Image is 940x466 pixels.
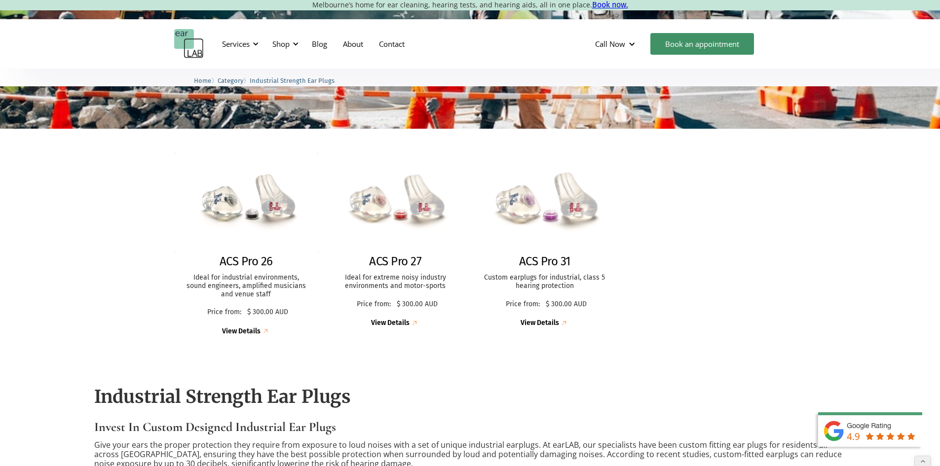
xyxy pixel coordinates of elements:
a: Industrial Strength Ear Plugs [250,75,335,85]
div: View Details [521,319,559,327]
a: Contact [371,30,413,58]
img: ACS Pro 27 [322,152,468,252]
div: Shop [266,29,301,59]
h2: ACS Pro 26 [220,254,273,269]
img: ACS Pro 31 [466,148,623,256]
a: Blog [304,30,335,58]
li: 〉 [194,75,218,86]
img: ACS Pro 26 [174,153,319,252]
p: $ 300.00 AUD [546,300,587,309]
strong: Industrial Strength Ear Plugs [94,386,351,408]
p: Price from: [204,308,245,317]
span: Home [194,77,211,84]
p: Custom earplugs for industrial, class 5 hearing protection [483,274,607,290]
div: Shop [272,39,290,49]
p: Ideal for extreme noisy industry environments and motor-sports [333,274,458,290]
a: About [335,30,371,58]
div: View Details [371,319,410,327]
a: ACS Pro 31ACS Pro 31Custom earplugs for industrial, class 5 hearing protectionPrice from:$ 300.00... [473,153,617,328]
h2: ACS Pro 27 [369,254,421,269]
div: Services [216,29,262,59]
h2: ACS Pro 31 [519,254,570,269]
p: $ 300.00 AUD [247,308,288,317]
div: Services [222,39,250,49]
a: ACS Pro 26ACS Pro 26Ideal for industrial environments, sound engineers, amplified musicians and v... [174,153,319,336]
a: home [174,29,204,59]
div: View Details [222,327,261,336]
a: Book an appointment [650,33,754,55]
a: Home [194,75,211,85]
span: Industrial Strength Ear Plugs [250,77,335,84]
a: ACS Pro 27ACS Pro 27Ideal for extreme noisy industry environments and motor-sportsPrice from:$ 30... [323,153,468,328]
div: Call Now [587,29,645,59]
span: Category [218,77,243,84]
p: Ideal for industrial environments, sound engineers, amplified musicians and venue staff [184,274,309,298]
p: Price from: [502,300,543,309]
p: $ 300.00 AUD [397,300,438,309]
strong: Invest In Custom Designed Industrial Ear Plugs [94,419,336,434]
li: 〉 [218,75,250,86]
div: Call Now [595,39,625,49]
a: Category [218,75,243,85]
p: Price from: [353,300,394,309]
